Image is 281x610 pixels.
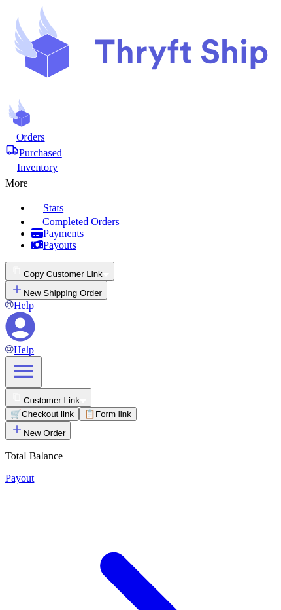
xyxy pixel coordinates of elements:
a: Inventory [5,159,276,173]
a: Orders [5,130,276,143]
span: 📋 [84,409,95,419]
button: 📋Form link [79,407,137,421]
a: Payouts [31,240,276,251]
span: Payout [5,473,34,484]
span: Help [14,344,34,355]
div: More [5,173,276,189]
span: Help [14,300,34,311]
button: New Shipping Order [5,281,107,300]
a: Stats [31,200,276,214]
a: Help [5,344,34,355]
a: Completed Orders [31,214,276,228]
p: Total Balance [5,450,276,462]
button: Copy Customer Link [5,262,114,281]
button: Customer Link [5,388,91,407]
a: Payments [31,228,276,240]
a: Help [5,300,34,311]
a: Purchased [5,143,276,159]
button: 🛒Checkout link [5,407,79,421]
button: New Order [5,421,71,440]
span: 🛒 [10,409,22,419]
